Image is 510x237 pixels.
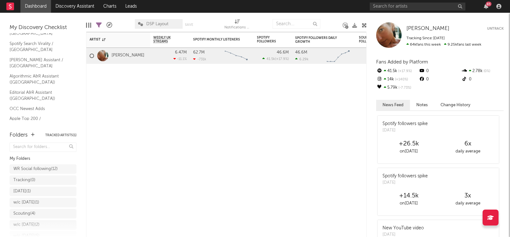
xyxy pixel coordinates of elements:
[410,100,434,110] button: Notes
[394,78,408,81] span: +140 %
[146,22,168,26] span: DSP Layout
[406,36,445,40] span: Tracking Since: [DATE]
[193,50,205,55] div: 62.7M
[295,50,307,55] div: 46.6M
[10,209,76,218] a: Scouting(4)
[10,56,70,70] a: [PERSON_NAME] Assistant / [GEOGRAPHIC_DATA]
[295,57,309,61] div: 6.29k
[10,198,76,207] a: w/c [DATE](1)
[224,24,250,32] div: Notifications (Artist)
[112,53,144,58] a: [PERSON_NAME]
[224,16,250,34] div: Notifications (Artist)
[10,131,28,139] div: Folders
[106,16,112,34] div: A&R Pipeline
[10,73,70,86] a: Algorithmic A&R Assistant ([GEOGRAPHIC_DATA])
[406,43,481,47] span: 9.25k fans last week
[13,199,39,206] div: w/c [DATE] ( 1 )
[257,36,279,43] div: Spotify Followers
[13,165,58,173] div: WR Social following ( 12 )
[382,173,428,180] div: Spotify followers spike
[376,67,419,75] div: 41.5k
[406,26,449,31] span: [PERSON_NAME]
[10,105,70,112] a: OCC Newest Adds
[153,36,177,43] span: Weekly UK Streams
[438,148,497,155] div: daily average
[382,225,424,232] div: New YouTube video
[376,75,419,84] div: 14k
[461,67,504,75] div: 2.78k
[382,127,428,134] div: [DATE]
[86,16,91,34] div: Edit Columns
[193,38,241,41] div: Spotify Monthly Listeners
[173,57,187,61] div: -11.1 %
[434,100,477,110] button: Change History
[10,143,76,152] input: Search for folders...
[193,57,206,61] div: -731k
[185,23,193,26] button: Save
[376,60,428,64] span: Fans Added by Platform
[324,48,353,64] svg: Chart title
[175,50,187,55] div: 6.47M
[382,121,428,127] div: Spotify followers spike
[419,75,461,84] div: 0
[406,43,441,47] span: 64k fans this week
[10,40,70,53] a: Spotify Search Virality / [GEOGRAPHIC_DATA]
[438,200,497,207] div: daily average
[13,176,35,184] div: Tracking ( 0 )
[406,26,449,32] a: [PERSON_NAME]
[438,192,497,200] div: 3 x
[13,188,31,195] div: [DATE] ( 1 )
[10,155,76,163] div: My Folders
[484,4,488,9] button: 83
[295,36,343,44] div: Spotify Followers Daily Growth
[438,140,497,148] div: 6 x
[222,48,251,64] svg: Chart title
[13,210,35,218] div: Scouting ( 4 )
[376,84,419,92] div: 5.79k
[379,140,438,148] div: +26.5k
[90,38,137,41] div: Artist
[10,24,76,32] div: My Discovery Checklist
[13,221,40,229] div: w/c [DATE] ( 2 )
[379,200,438,207] div: on [DATE]
[487,26,504,32] button: Untrack
[419,67,461,75] div: 0
[379,192,438,200] div: +14.5k
[370,3,465,11] input: Search for artists
[277,50,289,55] div: 46.6M
[10,220,76,230] a: w/c [DATE](2)
[486,2,492,6] div: 83
[10,175,76,185] a: Tracking(0)
[397,70,412,73] span: +17.9 %
[266,57,275,61] span: 41.5k
[276,57,288,61] span: +17.9 %
[10,89,70,102] a: Editorial A&R Assistant ([GEOGRAPHIC_DATA])
[379,148,438,155] div: on [DATE]
[10,164,76,174] a: WR Social following(12)
[376,100,410,110] button: News Feed
[483,70,490,73] span: 0 %
[262,57,289,61] div: ( )
[397,86,411,90] span: -7.73 %
[45,134,76,137] button: Tracked Artists(1)
[359,36,381,43] div: SoundCloud Followers
[461,75,504,84] div: 0
[10,187,76,196] a: [DATE](1)
[10,115,70,128] a: Apple Top 200 / [GEOGRAPHIC_DATA]
[382,180,428,186] div: [DATE]
[96,16,102,34] div: Filters(1 of 1)
[273,19,320,29] input: Search...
